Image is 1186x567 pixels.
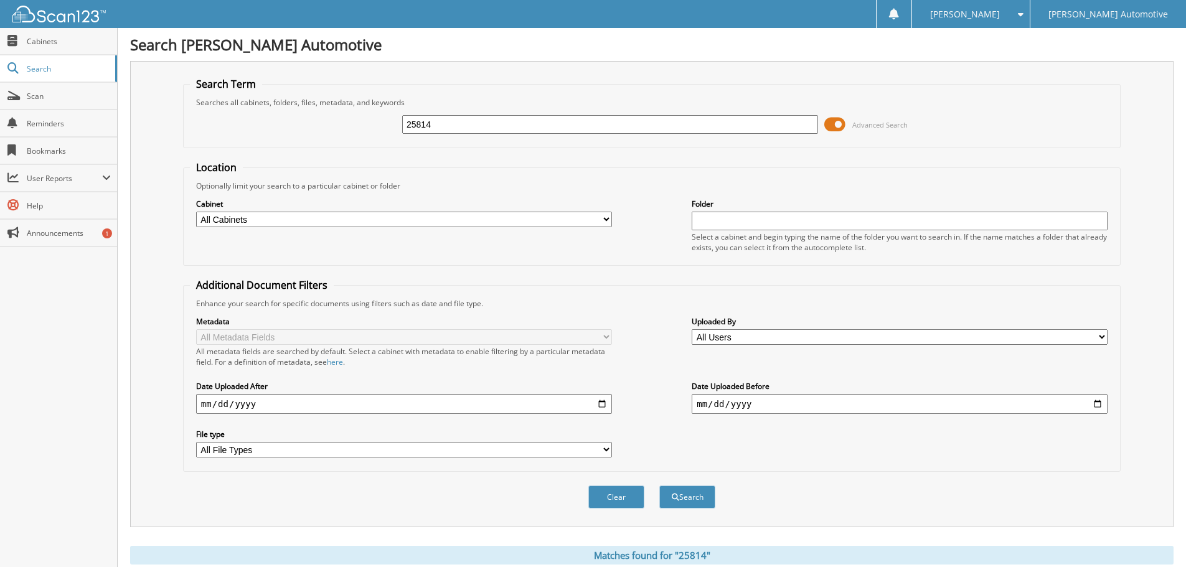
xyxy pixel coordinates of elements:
label: Cabinet [196,199,612,209]
span: Scan [27,91,111,101]
span: User Reports [27,173,102,184]
div: Optionally limit your search to a particular cabinet or folder [190,180,1114,191]
img: scan123-logo-white.svg [12,6,106,22]
span: [PERSON_NAME] [930,11,1000,18]
legend: Search Term [190,77,262,91]
legend: Additional Document Filters [190,278,334,292]
label: Metadata [196,316,612,327]
div: Searches all cabinets, folders, files, metadata, and keywords [190,97,1114,108]
input: end [692,394,1108,414]
span: Help [27,200,111,211]
h1: Search [PERSON_NAME] Automotive [130,34,1174,55]
div: Matches found for "25814" [130,546,1174,565]
button: Search [659,485,715,508]
div: All metadata fields are searched by default. Select a cabinet with metadata to enable filtering b... [196,346,612,367]
legend: Location [190,161,243,174]
div: 1 [102,228,112,238]
a: here [327,357,343,367]
label: Uploaded By [692,316,1108,327]
div: Enhance your search for specific documents using filters such as date and file type. [190,298,1114,309]
span: Bookmarks [27,146,111,156]
label: Date Uploaded After [196,381,612,391]
label: Date Uploaded Before [692,381,1108,391]
span: [PERSON_NAME] Automotive [1048,11,1168,18]
span: Cabinets [27,36,111,47]
label: Folder [692,199,1108,209]
button: Clear [588,485,644,508]
label: File type [196,429,612,439]
span: Advanced Search [852,120,908,129]
div: Select a cabinet and begin typing the name of the folder you want to search in. If the name match... [692,232,1108,253]
span: Reminders [27,118,111,129]
span: Search [27,63,109,74]
input: start [196,394,612,414]
span: Announcements [27,228,111,238]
